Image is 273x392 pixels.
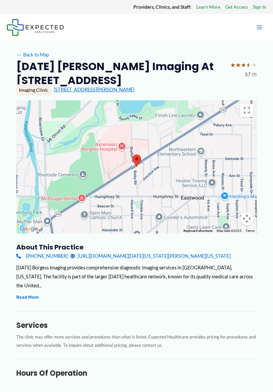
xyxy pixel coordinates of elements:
[217,229,241,233] span: Map data ©2025
[183,229,213,233] button: Keyboard shortcuts
[16,52,22,58] span: ←
[246,59,251,71] span: ★
[16,263,257,290] div: [DATE] Borgess Imaging provides comprehensive diagnostic imaging services in [GEOGRAPHIC_DATA], [...
[225,3,248,11] a: Get Access
[245,229,255,233] a: Terms (opens in new tab)
[7,19,64,36] img: Expected Healthcare Logo - side, dark font, small
[16,333,257,349] p: The clinic may offer more services and procedures than what is listed. Expected Healthcare provid...
[16,50,49,59] a: ←Back to Map
[18,225,40,233] img: Google
[236,59,241,71] span: ★
[54,87,134,92] a: [STREET_ADDRESS][PERSON_NAME]
[245,71,250,79] span: 3.7
[230,59,236,71] span: ★
[196,3,220,11] a: Learn More
[241,59,246,71] span: ★
[133,4,191,10] strong: Providers, Clinics, and Staff:
[252,71,257,79] span: (9)
[240,212,253,225] button: Map camera controls
[16,293,39,301] button: Read More
[240,104,253,117] button: Toggle fullscreen view
[16,59,225,87] h2: [DATE] [PERSON_NAME] Imaging at [STREET_ADDRESS]
[251,59,257,71] span: ★
[16,84,51,96] div: Imaging Clinic
[253,3,266,11] a: Sign In
[252,20,266,34] button: Main menu toggle
[16,369,257,378] h3: Hours of Operation
[18,225,40,233] a: Open this area in Google Maps (opens a new window)
[16,251,68,260] a: [PHONE_NUMBER]
[16,243,257,251] h3: About this practice
[16,321,257,330] h3: Services
[70,251,231,260] a: [URL][DOMAIN_NAME][DATE][US_STATE][PERSON_NAME][US_STATE]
